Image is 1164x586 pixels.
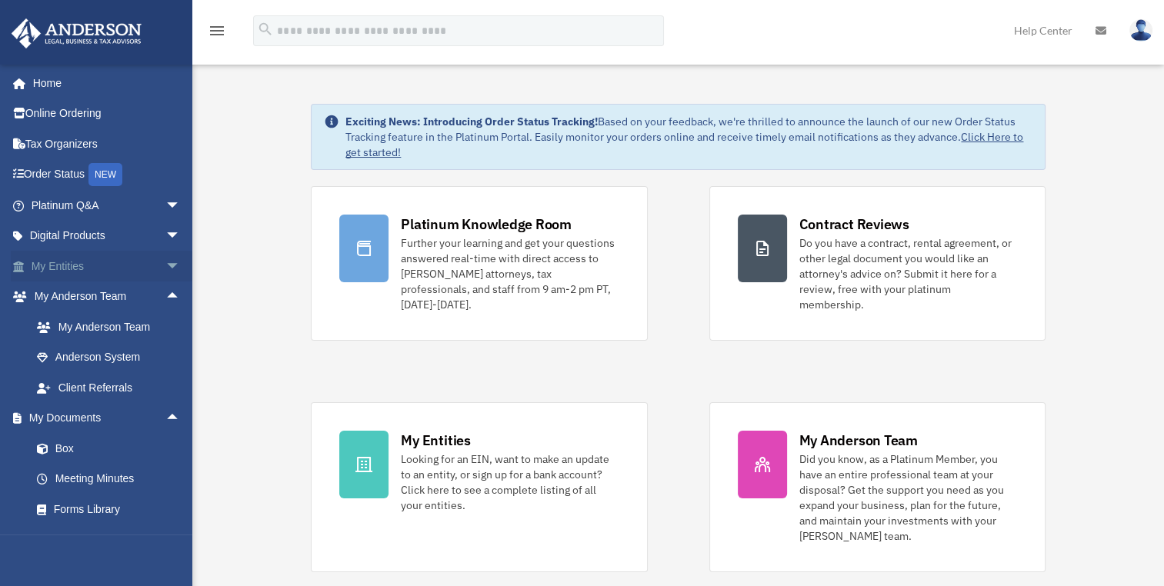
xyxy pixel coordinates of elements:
div: NEW [88,163,122,186]
a: Box [22,433,204,464]
a: Meeting Minutes [22,464,204,494]
div: Based on your feedback, we're thrilled to announce the launch of our new Order Status Tracking fe... [345,114,1032,160]
a: Tax Organizers [11,128,204,159]
span: arrow_drop_down [165,221,196,252]
a: My Anderson Team [22,311,204,342]
a: Home [11,68,196,98]
div: Looking for an EIN, want to make an update to an entity, or sign up for a bank account? Click her... [401,451,619,513]
a: Platinum Knowledge Room Further your learning and get your questions answered real-time with dire... [311,186,647,341]
div: Further your learning and get your questions answered real-time with direct access to [PERSON_NAM... [401,235,619,312]
a: Anderson System [22,342,204,373]
img: User Pic [1129,19,1152,42]
a: My Entities Looking for an EIN, want to make an update to an entity, or sign up for a bank accoun... [311,402,647,572]
a: My Anderson Teamarrow_drop_up [11,281,204,312]
a: Forms Library [22,494,204,524]
span: arrow_drop_down [165,190,196,221]
span: arrow_drop_up [165,403,196,435]
strong: Exciting News: Introducing Order Status Tracking! [345,115,598,128]
span: arrow_drop_down [165,251,196,282]
i: search [257,21,274,38]
div: Do you have a contract, rental agreement, or other legal document you would like an attorney's ad... [799,235,1017,312]
a: Client Referrals [22,372,204,403]
div: Contract Reviews [799,215,909,234]
a: Contract Reviews Do you have a contract, rental agreement, or other legal document you would like... [709,186,1046,341]
a: My Documentsarrow_drop_up [11,403,204,434]
span: arrow_drop_up [165,281,196,313]
div: Platinum Knowledge Room [401,215,572,234]
a: My Anderson Team Did you know, as a Platinum Member, you have an entire professional team at your... [709,402,1046,572]
a: Online Ordering [11,98,204,129]
div: Did you know, as a Platinum Member, you have an entire professional team at your disposal? Get th... [799,451,1017,544]
div: My Entities [401,431,470,450]
a: My Entitiesarrow_drop_down [11,251,204,281]
a: Order StatusNEW [11,159,204,191]
a: Platinum Q&Aarrow_drop_down [11,190,204,221]
a: menu [208,27,226,40]
a: Click Here to get started! [345,130,1023,159]
i: menu [208,22,226,40]
div: My Anderson Team [799,431,918,450]
a: Notarize [22,524,204,555]
a: Digital Productsarrow_drop_down [11,221,204,251]
img: Anderson Advisors Platinum Portal [7,18,146,48]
